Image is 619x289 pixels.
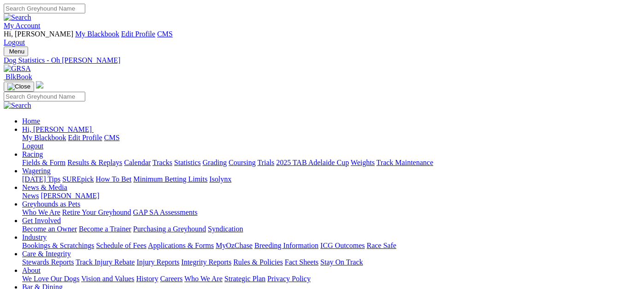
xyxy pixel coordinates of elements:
a: Applications & Forms [148,242,214,249]
a: Track Injury Rebate [76,258,135,266]
a: Coursing [229,159,256,166]
a: BlkBook [4,73,32,81]
div: Care & Integrity [22,258,615,266]
a: Careers [160,275,183,283]
input: Search [4,4,85,13]
a: Race Safe [366,242,396,249]
div: Get Involved [22,225,615,233]
a: Bookings & Scratchings [22,242,94,249]
a: ICG Outcomes [320,242,365,249]
a: Become an Owner [22,225,77,233]
img: Search [4,101,31,110]
span: Hi, [PERSON_NAME] [22,125,92,133]
a: Racing [22,150,43,158]
a: MyOzChase [216,242,253,249]
a: GAP SA Assessments [133,208,198,216]
div: Industry [22,242,615,250]
a: Fields & Form [22,159,65,166]
a: Wagering [22,167,51,175]
a: Stewards Reports [22,258,74,266]
a: Vision and Values [81,275,134,283]
a: Edit Profile [121,30,155,38]
a: [PERSON_NAME] [41,192,99,200]
img: Search [4,13,31,22]
a: Results & Replays [67,159,122,166]
a: CMS [104,134,120,142]
a: Trials [257,159,274,166]
a: Logout [22,142,43,150]
a: Injury Reports [136,258,179,266]
a: CMS [157,30,173,38]
div: News & Media [22,192,615,200]
a: Privacy Policy [267,275,311,283]
a: News & Media [22,183,67,191]
a: Fact Sheets [285,258,318,266]
img: GRSA [4,65,31,73]
span: Hi, [PERSON_NAME] [4,30,73,38]
a: Dog Statistics - Oh [PERSON_NAME] [4,56,615,65]
a: Care & Integrity [22,250,71,258]
a: Minimum Betting Limits [133,175,207,183]
a: Get Involved [22,217,61,224]
a: Stay On Track [320,258,363,266]
a: History [136,275,158,283]
div: Greyhounds as Pets [22,208,615,217]
a: About [22,266,41,274]
a: 2025 TAB Adelaide Cup [276,159,349,166]
a: [DATE] Tips [22,175,60,183]
a: Purchasing a Greyhound [133,225,206,233]
a: Logout [4,38,25,46]
a: Rules & Policies [233,258,283,266]
span: BlkBook [6,73,32,81]
a: Calendar [124,159,151,166]
a: Integrity Reports [181,258,231,266]
input: Search [4,92,85,101]
a: Hi, [PERSON_NAME] [22,125,94,133]
a: My Blackbook [22,134,66,142]
span: Menu [9,48,24,55]
div: Wagering [22,175,615,183]
div: Racing [22,159,615,167]
a: Greyhounds as Pets [22,200,80,208]
a: Weights [351,159,375,166]
a: My Account [4,22,41,29]
a: My Blackbook [75,30,119,38]
a: Isolynx [209,175,231,183]
a: Breeding Information [254,242,318,249]
div: Hi, [PERSON_NAME] [22,134,615,150]
a: Grading [203,159,227,166]
a: SUREpick [62,175,94,183]
a: We Love Our Dogs [22,275,79,283]
div: My Account [4,30,615,47]
a: Syndication [208,225,243,233]
a: Schedule of Fees [96,242,146,249]
img: Close [7,83,30,90]
a: Home [22,117,40,125]
a: Become a Trainer [79,225,131,233]
a: Tracks [153,159,172,166]
a: Edit Profile [68,134,102,142]
a: Retire Your Greyhound [62,208,131,216]
a: Industry [22,233,47,241]
a: Track Maintenance [377,159,433,166]
a: News [22,192,39,200]
button: Toggle navigation [4,82,34,92]
a: Who We Are [22,208,60,216]
button: Toggle navigation [4,47,28,56]
a: Who We Are [184,275,223,283]
a: How To Bet [96,175,132,183]
a: Strategic Plan [224,275,265,283]
div: About [22,275,615,283]
a: Statistics [174,159,201,166]
img: logo-grsa-white.png [36,81,43,88]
